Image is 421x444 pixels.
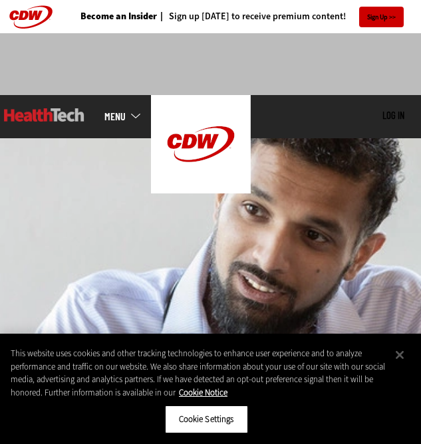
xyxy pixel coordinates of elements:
[359,7,404,27] a: Sign Up
[104,111,151,122] a: mobile-menu
[80,12,157,21] a: Become an Insider
[4,108,84,122] img: Home
[179,387,227,398] a: More information about your privacy
[382,110,404,122] div: User menu
[11,347,389,399] div: This website uses cookies and other tracking technologies to enhance user experience and to analy...
[151,95,251,193] img: Home
[382,109,404,121] a: Log in
[157,12,346,21] a: Sign up [DATE] to receive premium content!
[165,405,248,433] button: Cookie Settings
[151,183,251,197] a: CDW
[385,340,414,370] button: Close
